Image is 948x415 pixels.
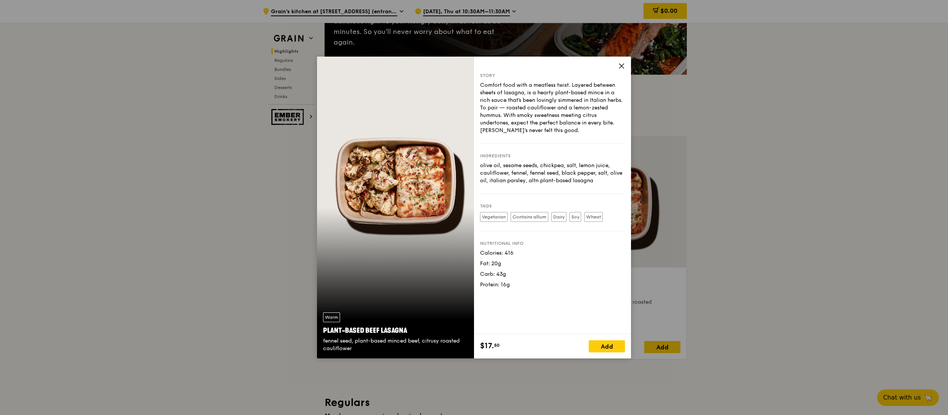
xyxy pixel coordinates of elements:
label: Contains allium [511,212,548,222]
div: olive oil, sesame seeds, chickpea, salt, lemon juice, cauliflower, fennel, fennel seed, black pep... [480,162,625,184]
label: Wheat [584,212,603,222]
div: Comfort food with a meatless twist. Layered between sheets of lasagna, is a hearty plant-based mi... [480,81,625,134]
div: Nutritional info [480,240,625,246]
div: Tags [480,203,625,209]
label: Soy [569,212,581,222]
div: Protein: 16g [480,281,625,289]
span: 50 [494,342,500,348]
div: Story [480,72,625,78]
div: Plant-Based Beef Lasagna [323,325,468,336]
div: Calories: 416 [480,249,625,257]
div: Ingredients [480,153,625,159]
div: fennel seed, plant-based minced beef, citrusy roasted cauliflower [323,337,468,352]
div: Fat: 20g [480,260,625,267]
div: Add [589,340,625,352]
div: Carb: 43g [480,271,625,278]
span: $17. [480,340,494,352]
label: Dairy [551,212,566,222]
div: Warm [323,312,340,322]
label: Vegetarian [480,212,508,222]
